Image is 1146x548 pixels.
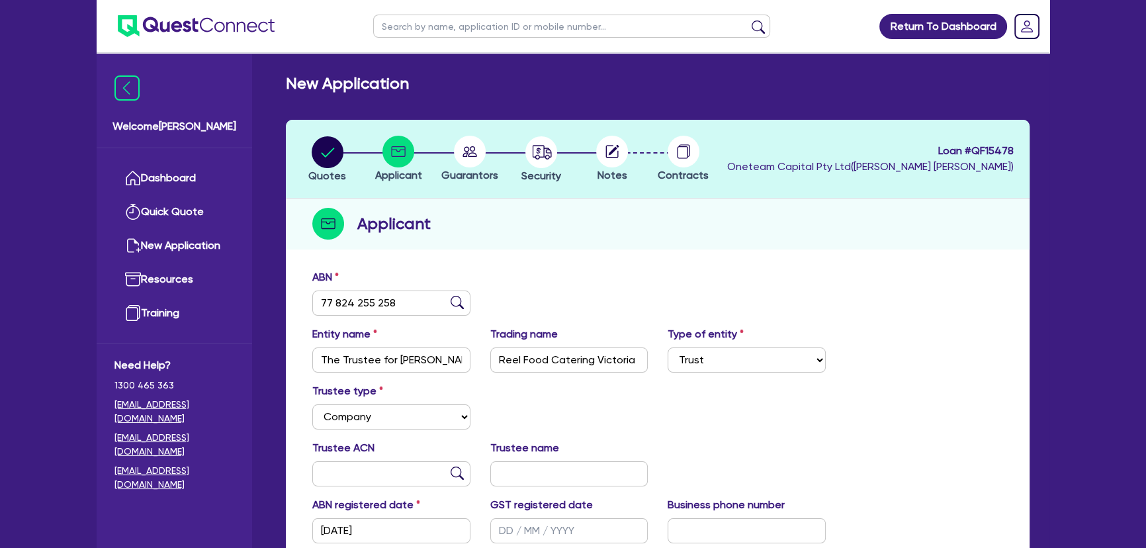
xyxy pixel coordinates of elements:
input: Search by name, application ID or mobile number... [373,15,770,38]
label: Trustee ACN [312,440,375,456]
span: 1300 465 363 [114,379,234,392]
a: [EMAIL_ADDRESS][DOMAIN_NAME] [114,398,234,426]
a: Dropdown toggle [1010,9,1044,44]
span: Quotes [308,169,346,182]
span: Contracts [658,169,709,181]
span: Need Help? [114,357,234,373]
span: Guarantors [441,169,498,181]
label: ABN registered date [312,497,420,513]
span: Applicant [375,169,422,181]
h2: Applicant [357,212,431,236]
img: resources [125,271,141,287]
img: abn-lookup icon [451,296,464,309]
label: Trustee name [490,440,559,456]
button: Quotes [308,136,347,185]
span: Oneteam Capital Pty Ltd ( [PERSON_NAME] [PERSON_NAME] ) [727,160,1014,173]
img: quick-quote [125,204,141,220]
label: Type of entity [668,326,744,342]
label: Trading name [490,326,558,342]
input: DD / MM / YYYY [312,518,470,543]
a: [EMAIL_ADDRESS][DOMAIN_NAME] [114,464,234,492]
button: Security [521,136,562,185]
label: GST registered date [490,497,593,513]
img: step-icon [312,208,344,240]
img: abn-lookup icon [451,467,464,480]
input: DD / MM / YYYY [490,518,648,543]
img: new-application [125,238,141,253]
a: Training [114,297,234,330]
label: Entity name [312,326,377,342]
a: [EMAIL_ADDRESS][DOMAIN_NAME] [114,431,234,459]
span: Loan # QF15478 [727,143,1014,159]
img: quest-connect-logo-blue [118,15,275,37]
span: Notes [597,169,627,181]
img: training [125,305,141,321]
a: Resources [114,263,234,297]
img: icon-menu-close [114,75,140,101]
span: Security [521,169,561,182]
a: Dashboard [114,161,234,195]
label: Trustee type [312,383,383,399]
span: Welcome [PERSON_NAME] [112,118,236,134]
a: Quick Quote [114,195,234,229]
label: ABN [312,269,339,285]
h2: New Application [286,74,409,93]
a: New Application [114,229,234,263]
label: Business phone number [668,497,785,513]
a: Return To Dashboard [879,14,1007,39]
